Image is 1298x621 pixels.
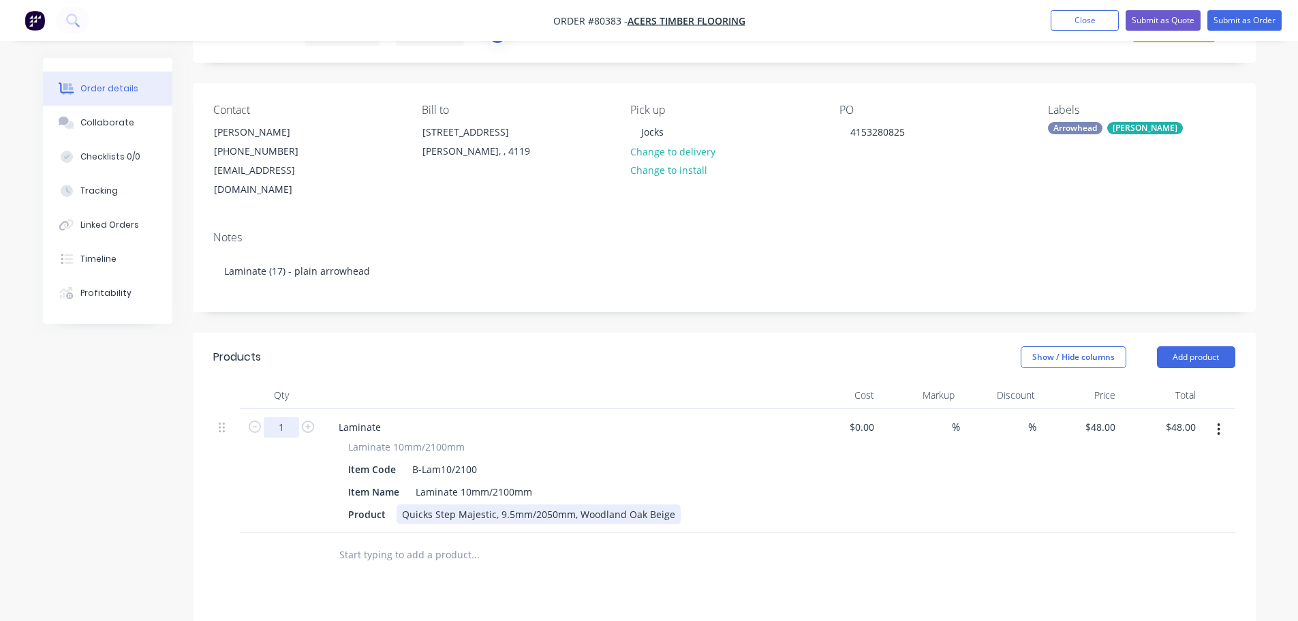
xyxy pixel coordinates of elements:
div: Total [1121,382,1201,409]
button: Collaborate [43,106,172,140]
button: Profitability [43,276,172,310]
div: Pick up [630,104,817,117]
div: [PERSON_NAME] [1107,122,1183,134]
button: Order details [43,72,172,106]
div: Product [343,504,391,524]
div: [PERSON_NAME][PHONE_NUMBER][EMAIL_ADDRESS][DOMAIN_NAME] [202,122,339,200]
button: Show / Hide columns [1021,346,1126,368]
div: Arrowhead [1048,122,1102,134]
div: Order details [80,82,138,95]
button: Timeline [43,242,172,276]
div: Quicks Step Majestic, 9.5mm/2050mm, Woodland Oak Beige [397,504,681,524]
span: Laminate 10mm/2100mm [348,440,465,454]
div: Profitability [80,287,132,299]
div: Laminate (17) - plain arrowhead [213,250,1235,292]
span: % [1028,419,1036,435]
div: Notes [213,231,1235,244]
div: Markup [880,382,960,409]
div: Item Code [343,459,401,479]
div: [PERSON_NAME] [214,123,327,142]
input: Start typing to add a product... [339,541,611,569]
img: Factory [25,10,45,31]
div: Laminate [328,417,392,437]
button: Tracking [43,174,172,208]
button: Linked Orders [43,208,172,242]
div: [PHONE_NUMBER] [214,142,327,161]
div: Labels [1048,104,1235,117]
div: B-Lam10/2100 [407,459,482,479]
div: [STREET_ADDRESS] [422,123,536,142]
div: Discount [960,382,1040,409]
div: Jocks [630,122,675,142]
div: Item Name [343,482,405,502]
button: Close [1051,10,1119,31]
div: Laminate 10mm/2100mm [410,482,538,502]
div: Products [213,349,261,365]
button: Submit as Quote [1126,10,1201,31]
div: Cost [799,382,880,409]
div: Tracking [80,185,118,197]
span: Order #80383 - [553,14,628,27]
div: Linked Orders [80,219,139,231]
div: Timeline [80,253,117,265]
div: [PERSON_NAME], , 4119 [422,142,536,161]
div: Price [1040,382,1121,409]
span: % [952,419,960,435]
button: Change to delivery [623,142,722,160]
a: Acers Timber Flooring [628,14,745,27]
div: [STREET_ADDRESS][PERSON_NAME], , 4119 [411,122,547,166]
div: PO [839,104,1026,117]
button: Submit as Order [1207,10,1282,31]
div: Qty [241,382,322,409]
div: Bill to [422,104,608,117]
div: Checklists 0/0 [80,151,140,163]
div: Collaborate [80,117,134,129]
button: Change to install [623,161,714,179]
button: Add product [1157,346,1235,368]
div: Contact [213,104,400,117]
button: Checklists 0/0 [43,140,172,174]
div: 4153280825 [839,122,916,142]
div: [EMAIL_ADDRESS][DOMAIN_NAME] [214,161,327,199]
